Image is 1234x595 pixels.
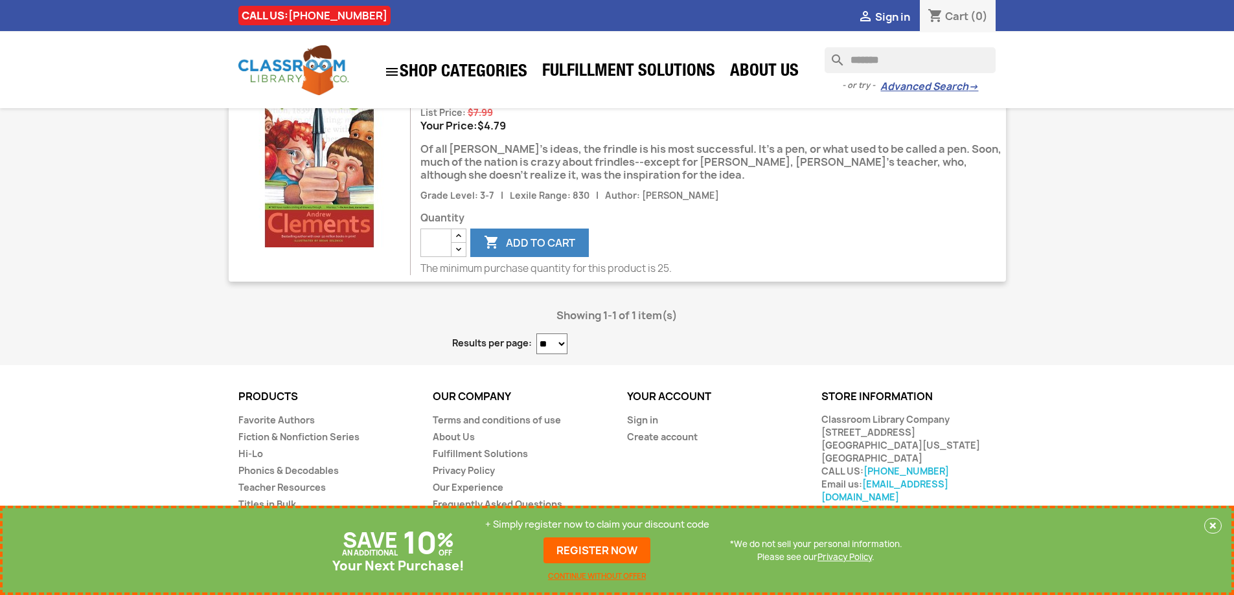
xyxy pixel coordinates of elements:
button: Add to cart [470,229,589,257]
a: Your account [627,389,711,403]
a:  Sign in [858,10,910,24]
div: Your Price: [420,119,1006,132]
span: Cart [945,9,968,23]
a: About Us [433,431,475,443]
i:  [384,64,400,80]
label: Results per page: [452,337,532,350]
a: About Us [724,60,805,85]
i: shopping_cart [928,9,943,25]
p: + Simply register now to claim your discount code [485,518,709,531]
div: Showing 1-1 of 1 item(s) [238,302,996,328]
span: Grade Level: 3-7 [420,190,494,201]
a: Phonics & Decodables [238,464,339,477]
a: Hi-Lo [238,447,263,460]
a: Privacy Policy [817,551,872,563]
a: Create account [627,431,698,443]
i:  [858,10,873,25]
a: Terms and conditions of use [433,414,561,426]
a: Fulfillment Solutions [433,447,528,460]
span: Regular price [468,106,493,119]
a: Sign in [627,414,658,426]
a: [PHONE_NUMBER] [863,465,949,477]
img: Frindle [238,85,400,247]
i: search [825,47,840,63]
p: The minimum purchase quantity for this product is 25. [420,262,1006,275]
span: | [591,190,603,201]
div: CALL US: [238,6,391,25]
a: SHOP CATEGORIES [378,58,534,86]
a: Teacher Resources [238,481,326,493]
span: (0) [970,9,988,23]
p: Products [238,391,413,403]
span: Author: [PERSON_NAME] [605,190,719,201]
a: [EMAIL_ADDRESS][DOMAIN_NAME] [821,478,948,503]
a: [PHONE_NUMBER] [288,8,387,23]
p: % [437,533,454,546]
a: Frequently Asked Questions [433,498,562,510]
i:  [484,236,499,251]
a: Favorite Authors [238,414,315,426]
div: Classroom Library Company [STREET_ADDRESS] [GEOGRAPHIC_DATA][US_STATE] [GEOGRAPHIC_DATA] CALL US:... [821,413,996,504]
p: AN ADDITIONAL [342,546,398,559]
span: Sign in [875,10,910,24]
span: - or try - [842,79,880,92]
span: | [496,190,508,201]
div: Of all [PERSON_NAME]'s ideas, the frindle is his most successful. It's a pen, or what used to be ... [420,132,1006,188]
p: Store information [821,391,996,403]
p: Your Next Purchase! [332,559,464,572]
input: Search [825,47,996,73]
a: CONTINUE WITHOUT OFFER [548,570,646,583]
a: Our Experience [433,481,503,493]
p: OFF [439,546,452,559]
a: Titles in Bulk [238,498,296,510]
img: Classroom Library Company [238,45,348,95]
span: → [968,80,978,93]
span: List Price: [420,107,466,118]
p: *We do not sell your personal information. Please see our . [730,537,902,563]
p: SAVE [343,533,398,546]
span: Lexile Range: 830 [510,190,589,201]
a: Fiction & Nonfiction Series [238,431,360,443]
button: Close [1204,518,1222,533]
a: REGISTER NOW [543,537,650,563]
span: Quantity [420,212,1006,225]
span: Price [477,118,506,133]
a: Privacy Policy [433,464,495,477]
p: 10 [403,536,437,549]
p: Our company [433,391,608,403]
input: Quantity [420,229,451,257]
a: Fulfillment Solutions [536,60,722,85]
a: Advanced Search→ [880,80,978,93]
